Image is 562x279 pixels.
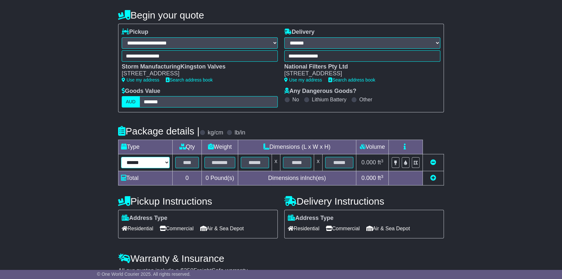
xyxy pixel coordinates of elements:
div: All our quotes include a $ FreightSafe warranty. [118,267,444,274]
td: Total [118,171,173,185]
h4: Package details | [118,126,200,136]
a: Use my address [284,77,322,82]
td: Type [118,140,173,154]
label: Address Type [122,215,167,222]
h4: Begin your quote [118,10,444,20]
td: Weight [202,140,238,154]
td: x [314,154,322,171]
div: National Filters Pty Ltd [284,63,434,70]
span: Residential [122,223,153,234]
label: Address Type [288,215,334,222]
sup: 3 [381,174,384,179]
h4: Warranty & Insurance [118,253,444,264]
span: 0.000 [361,175,376,181]
td: x [272,154,280,171]
td: Pound(s) [202,171,238,185]
td: 0 [173,171,202,185]
label: Other [359,96,372,103]
a: Add new item [430,175,436,181]
label: Lithium Battery [312,96,347,103]
span: 0 [205,175,209,181]
div: Storm ManufacturingKingston Valves [122,63,271,70]
label: Any Dangerous Goods? [284,88,356,95]
span: Air & Sea Depot [200,223,244,234]
td: Qty [173,140,202,154]
a: Remove this item [430,159,436,166]
span: 0.000 [361,159,376,166]
a: Search address book [166,77,213,82]
td: Dimensions in Inch(es) [238,171,356,185]
span: ft [378,175,384,181]
span: Commercial [326,223,360,234]
label: Goods Value [122,88,160,95]
span: © One World Courier 2025. All rights reserved. [97,272,191,277]
span: Residential [288,223,319,234]
a: Use my address [122,77,159,82]
span: Air & Sea Depot [366,223,410,234]
sup: 3 [381,159,384,163]
label: Pickup [122,29,148,36]
label: No [292,96,299,103]
div: [STREET_ADDRESS] [122,70,271,77]
h4: Pickup Instructions [118,196,278,207]
label: lb/in [235,129,245,136]
div: [STREET_ADDRESS] [284,70,434,77]
td: Volume [356,140,388,154]
span: ft [378,159,384,166]
label: AUD [122,96,140,108]
label: kg/cm [208,129,223,136]
h4: Delivery Instructions [284,196,444,207]
span: Commercial [160,223,193,234]
label: Delivery [284,29,314,36]
span: 250 [184,267,193,274]
td: Dimensions (L x W x H) [238,140,356,154]
a: Search address book [328,77,375,82]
